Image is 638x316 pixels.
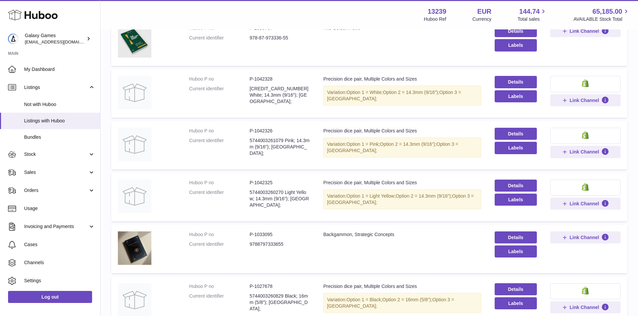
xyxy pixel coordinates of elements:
button: Link Channel [550,301,621,313]
dt: Current identifier [189,86,250,105]
button: Labels [495,90,537,102]
dd: [CREDIT_CARD_NUMBER] White; 14.3mm (9/16”); [GEOGRAPHIC_DATA]; [250,86,310,105]
dt: Current identifier [189,137,250,156]
dd: 5744003260270 Light Yellow; 14.3mm (9/16”); [GEOGRAPHIC_DATA]; [250,189,310,208]
img: Precision dice pair, Multiple Colors and Sizes [118,76,151,109]
dd: 5744003260829 Black; 16mm (5/8"); [GEOGRAPHIC_DATA]; [250,293,310,312]
img: Backgammon, Strategic Concepts [118,231,151,265]
span: Bundles [24,134,95,140]
a: Details [495,283,537,295]
div: Precision dice pair, Multiple Colors and Sizes [323,180,481,186]
button: Labels [495,297,537,309]
span: Option 2 = 14.3mm (9/16”); [380,141,436,147]
strong: EUR [477,7,491,16]
button: Link Channel [550,94,621,106]
a: Details [495,180,537,192]
span: Listings [24,84,88,91]
button: Labels [495,39,537,51]
div: Variation: [323,86,481,106]
button: Link Channel [550,198,621,210]
img: shopify-small.png [582,131,589,139]
dd: P-1027678 [250,283,310,290]
dt: Current identifier [189,189,250,208]
div: Variation: [323,137,481,157]
div: Precision dice pair, Multiple Colors and Sizes [323,76,481,82]
span: Cases [24,241,95,248]
a: Details [495,76,537,88]
span: Invoicing and Payments [24,223,88,230]
dd: P-1033095 [250,231,310,238]
strong: 13239 [428,7,446,16]
span: Link Channel [570,97,599,103]
dt: Current identifier [189,241,250,247]
span: Option 3 = [GEOGRAPHIC_DATA]; [327,141,458,153]
span: [EMAIL_ADDRESS][DOMAIN_NAME] [25,39,98,44]
div: Variation: [323,293,481,313]
span: Link Channel [570,28,599,34]
span: 65,185.00 [592,7,622,16]
button: Labels [495,142,537,154]
span: Link Channel [570,149,599,155]
dt: Huboo P no [189,231,250,238]
a: Log out [8,291,92,303]
span: Option 2 = 16mm (5/8"); [382,297,432,302]
span: Usage [24,205,95,212]
dt: Huboo P no [189,283,250,290]
dt: Huboo P no [189,128,250,134]
span: Option 2 = 14.3mm (9/16”); [383,90,439,95]
dt: Current identifier [189,293,250,312]
div: Precision dice pair, Multiple Colors and Sizes [323,283,481,290]
span: AVAILABLE Stock Total [573,16,630,22]
img: Precision dice pair, Multiple Colors and Sizes [118,180,151,213]
button: Link Channel [550,231,621,243]
button: Labels [495,245,537,257]
dd: 5744003261079 Pink; 14.3mm (9/16”); [GEOGRAPHIC_DATA]; [250,137,310,156]
div: Precision dice pair, Multiple Colors and Sizes [323,128,481,134]
div: Variation: [323,189,481,209]
dt: Huboo P no [189,76,250,82]
span: Link Channel [570,201,599,207]
span: Settings [24,278,95,284]
span: Option 3 = [GEOGRAPHIC_DATA]; [327,297,454,309]
span: Listings with Huboo [24,118,95,124]
button: Labels [495,194,537,206]
img: shopify-small.png [582,287,589,295]
button: Link Channel [550,25,621,37]
span: Orders [24,187,88,194]
span: Link Channel [570,234,599,240]
div: Currency [473,16,492,22]
a: 144.74 Total sales [517,7,547,22]
span: My Dashboard [24,66,95,73]
a: 65,185.00 AVAILABLE Stock Total [573,7,630,22]
span: Not with Huboo [24,101,95,108]
span: Option 1 = Black; [347,297,382,302]
a: Details [495,128,537,140]
dt: Current identifier [189,35,250,41]
span: Link Channel [570,304,599,310]
dd: 9788797333655 [250,241,310,247]
dd: P-1042326 [250,128,310,134]
button: Link Channel [550,146,621,158]
div: Huboo Ref [424,16,446,22]
dd: P-1042328 [250,76,310,82]
dd: 978-87-973336-55 [250,35,310,41]
dd: P-1042325 [250,180,310,186]
span: Option 2 = 14.3mm (9/16”); [396,193,452,199]
span: Option 1 = White; [347,90,383,95]
span: Option 1 = Pink; [347,141,380,147]
span: Option 3 = [GEOGRAPHIC_DATA]; [327,193,474,205]
span: Stock [24,151,88,157]
dt: Huboo P no [189,180,250,186]
span: Total sales [517,16,547,22]
div: Backgammon, Strategic Concepts [323,231,481,238]
span: 144.74 [519,7,540,16]
img: Precision dice pair, Multiple Colors and Sizes [118,128,151,161]
span: Option 1 = Light Yellow; [347,193,396,199]
img: The Golden Point [118,25,151,58]
img: shopify-small.png [582,79,589,87]
div: Galaxy Games [25,32,85,45]
a: Details [495,25,537,37]
img: shopify-small.png [582,183,589,191]
img: internalAdmin-13239@internal.huboo.com [8,34,18,44]
span: Sales [24,169,88,176]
